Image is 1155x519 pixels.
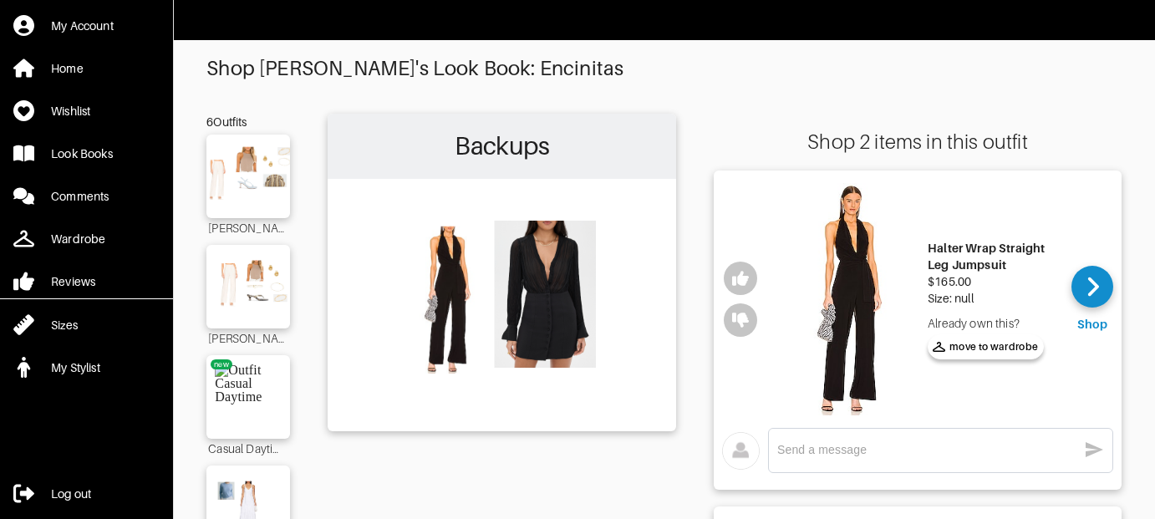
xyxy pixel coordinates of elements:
img: avatar [722,432,760,470]
div: Halter Wrap Straight Leg Jumpsuit [928,240,1059,273]
div: Home [51,60,84,77]
div: Comments [51,188,109,205]
img: Outfit Lana [201,143,296,210]
img: Outfit Lana Option #2 [201,253,296,320]
img: Halter Wrap Straight Leg Jumpsuit [780,183,919,415]
div: My Stylist [51,359,100,376]
img: Outfit Backups [336,187,668,420]
a: Shop [1071,266,1113,333]
div: Shop 2 items in this outfit [714,130,1122,154]
img: Outfit Casual Daytime [215,364,282,430]
div: Reviews [51,273,95,290]
div: Wardrobe [51,231,105,247]
div: Wishlist [51,103,90,120]
h2: Backups [336,122,668,170]
div: $165.00 [928,273,1059,290]
div: Sizes [51,317,78,333]
div: [PERSON_NAME] Option #2 [206,328,290,347]
div: Log out [51,486,91,502]
div: Shop [1077,316,1107,333]
div: 6 Outfits [206,114,290,130]
div: Already own this? [928,315,1059,332]
div: My Account [51,18,114,34]
div: Shop [PERSON_NAME]'s Look Book: Encinitas [206,57,1122,80]
button: move to wardrobe [928,334,1044,359]
div: new [214,359,229,369]
div: Size: null [928,290,1059,307]
span: move to wardrobe [933,339,1039,354]
div: Casual Daytime [206,439,290,457]
div: [PERSON_NAME] [206,218,290,237]
div: Look Books [51,145,113,162]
